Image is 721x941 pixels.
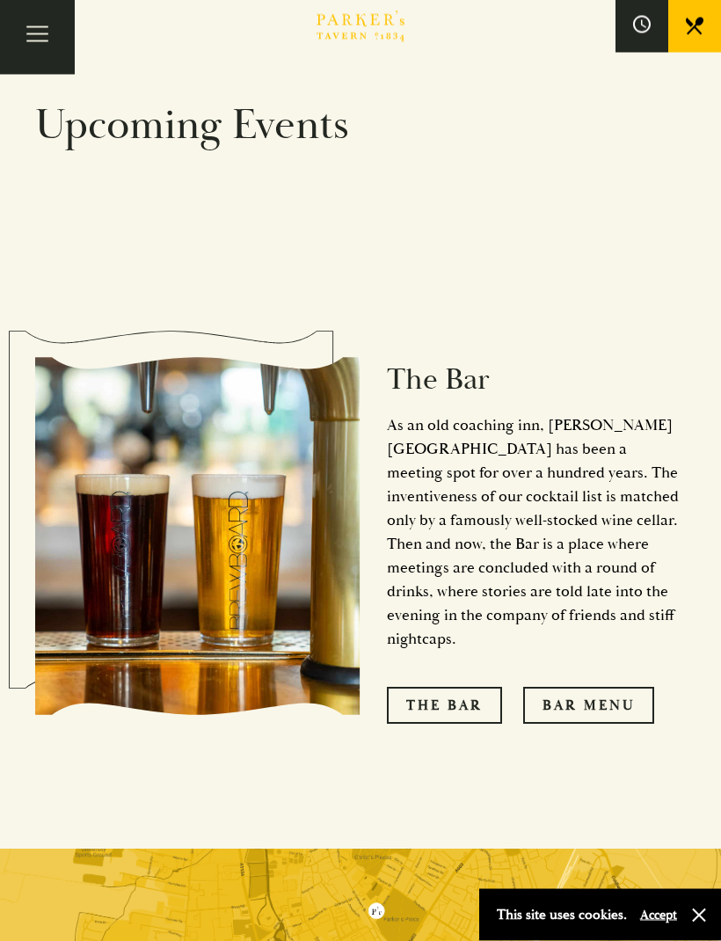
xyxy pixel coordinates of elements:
a: The Bar [387,688,502,725]
button: Accept [640,907,677,923]
h2: Upcoming Events [35,98,686,154]
button: Close and accept [690,907,708,924]
a: Bar Menu [523,688,654,725]
h2: The Bar [387,362,686,398]
p: This site uses cookies. [497,902,627,928]
p: As an old coaching inn, [PERSON_NAME][GEOGRAPHIC_DATA] has been a meeting spot for over a hundred... [387,414,686,652]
